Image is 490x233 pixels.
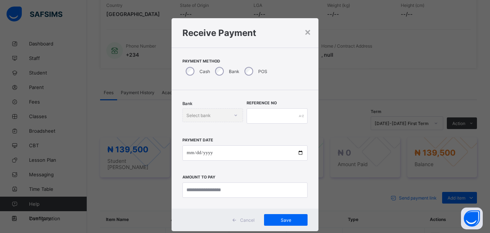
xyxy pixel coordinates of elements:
span: Payment Method [182,59,308,64]
label: Payment Date [182,138,213,142]
label: Reference No [247,101,277,105]
div: × [304,25,311,38]
label: Amount to pay [182,175,215,180]
label: Cash [199,69,210,74]
span: Cancel [240,217,255,223]
span: Save [269,217,302,223]
button: Open asap [461,208,483,229]
label: Bank [229,69,239,74]
span: Bank [182,101,192,106]
label: POS [258,69,267,74]
h1: Receive Payment [182,28,308,38]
